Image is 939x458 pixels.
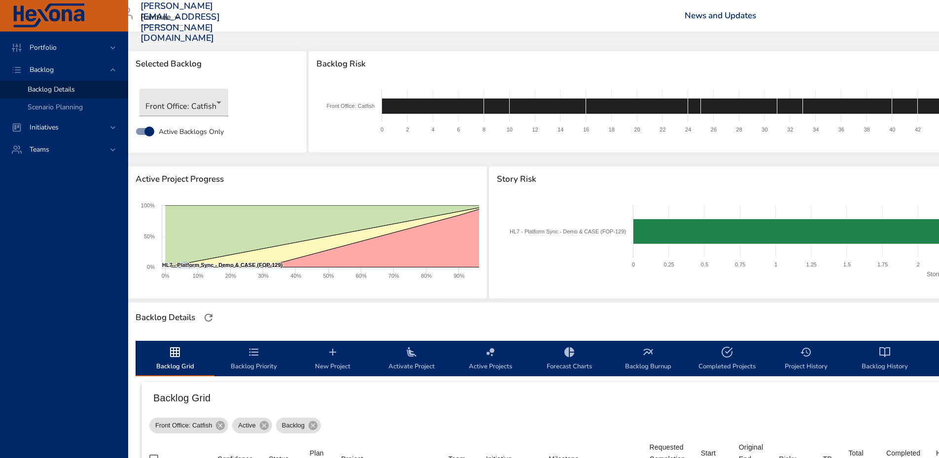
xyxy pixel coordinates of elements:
[506,127,512,132] text: 10
[685,10,756,21] a: News and Updates
[457,127,460,132] text: 6
[144,233,155,239] text: 50%
[356,273,367,279] text: 60%
[162,273,170,279] text: 0%
[851,346,918,372] span: Backlog History
[532,127,538,132] text: 12
[664,262,674,267] text: 0.25
[140,1,220,43] h3: [PERSON_NAME][EMAIL_ADDRESS][PERSON_NAME][DOMAIN_NAME]
[225,273,236,279] text: 20%
[149,418,228,433] div: Front Office: Catfish
[457,346,524,372] span: Active Projects
[140,10,183,26] div: Raintree
[813,127,819,132] text: 34
[660,127,665,132] text: 22
[159,127,224,137] span: Active Backlogs Only
[12,3,86,28] img: Hexona
[276,418,321,433] div: Backlog
[381,127,383,132] text: 0
[149,421,218,430] span: Front Office: Catfish
[917,262,920,267] text: 2
[22,65,62,74] span: Backlog
[28,102,83,112] span: Scenario Planning
[139,89,228,116] div: Front Office: Catfish
[28,85,75,94] span: Backlog Details
[843,262,851,267] text: 1.5
[323,273,334,279] text: 50%
[694,346,761,372] span: Completed Projects
[735,262,745,267] text: 0.75
[774,262,777,267] text: 1
[147,264,155,270] text: 0%
[634,127,640,132] text: 20
[421,273,432,279] text: 80%
[632,262,635,267] text: 0
[22,145,57,154] span: Teams
[838,127,844,132] text: 36
[22,43,65,52] span: Portfolio
[772,346,839,372] span: Project History
[193,273,204,279] text: 10%
[141,202,155,208] text: 100%
[787,127,793,132] text: 32
[406,127,409,132] text: 2
[299,346,366,372] span: New Project
[290,273,301,279] text: 40%
[510,229,626,234] text: HL7 - Platform Sync - Demo & CASE (FOP-129)
[141,346,209,372] span: Backlog Grid
[22,123,67,132] span: Initiatives
[615,346,682,372] span: Backlog Burnup
[136,59,299,69] span: Selected Backlog
[608,127,614,132] text: 18
[889,127,895,132] text: 40
[133,310,198,326] div: Backlog Details
[326,103,375,109] text: Front Office: Catfish
[583,127,589,132] text: 16
[864,127,869,132] text: 38
[685,127,691,132] text: 24
[710,127,716,132] text: 26
[378,346,445,372] span: Activate Project
[388,273,399,279] text: 70%
[232,421,261,430] span: Active
[232,418,272,433] div: Active
[453,273,464,279] text: 90%
[806,262,817,267] text: 1.25
[431,127,434,132] text: 4
[736,127,742,132] text: 28
[762,127,767,132] text: 30
[162,262,283,268] text: HL7 - Platform Sync - Demo & CASE (FOP-129)
[136,174,479,184] span: Active Project Progress
[536,346,603,372] span: Forecast Charts
[258,273,269,279] text: 30%
[201,310,216,325] button: Refresh Page
[220,346,287,372] span: Backlog Priority
[276,421,311,430] span: Backlog
[701,262,708,267] text: 0.5
[915,127,921,132] text: 42
[877,262,888,267] text: 1.75
[483,127,486,132] text: 8
[557,127,563,132] text: 14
